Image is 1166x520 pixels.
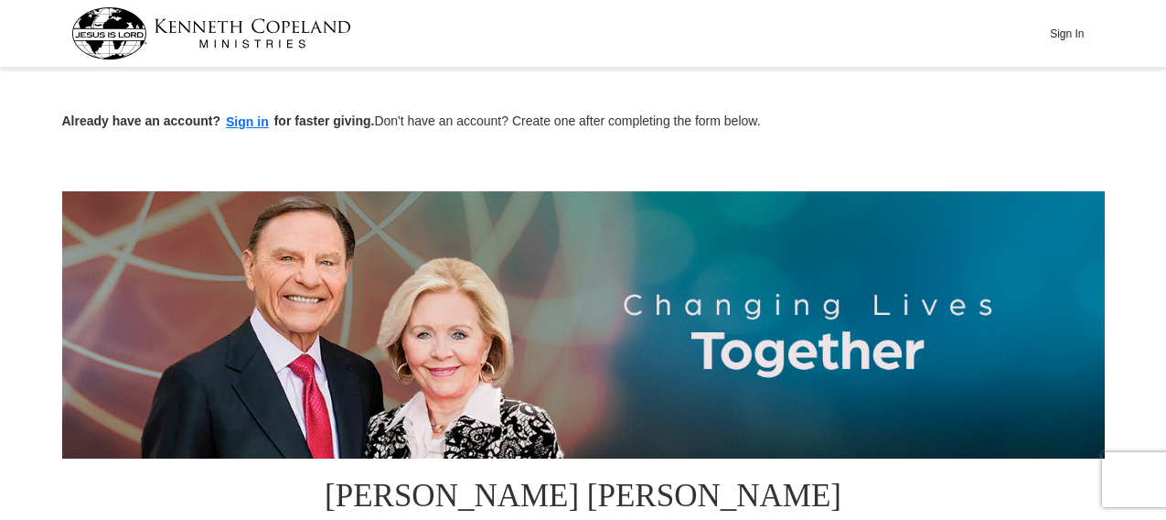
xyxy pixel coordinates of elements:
button: Sign In [1040,19,1095,48]
p: Don't have an account? Create one after completing the form below. [62,112,1105,133]
button: Sign in [220,112,274,133]
strong: Already have an account? for faster giving. [62,114,375,128]
img: kcm-header-logo.svg [71,7,351,60]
